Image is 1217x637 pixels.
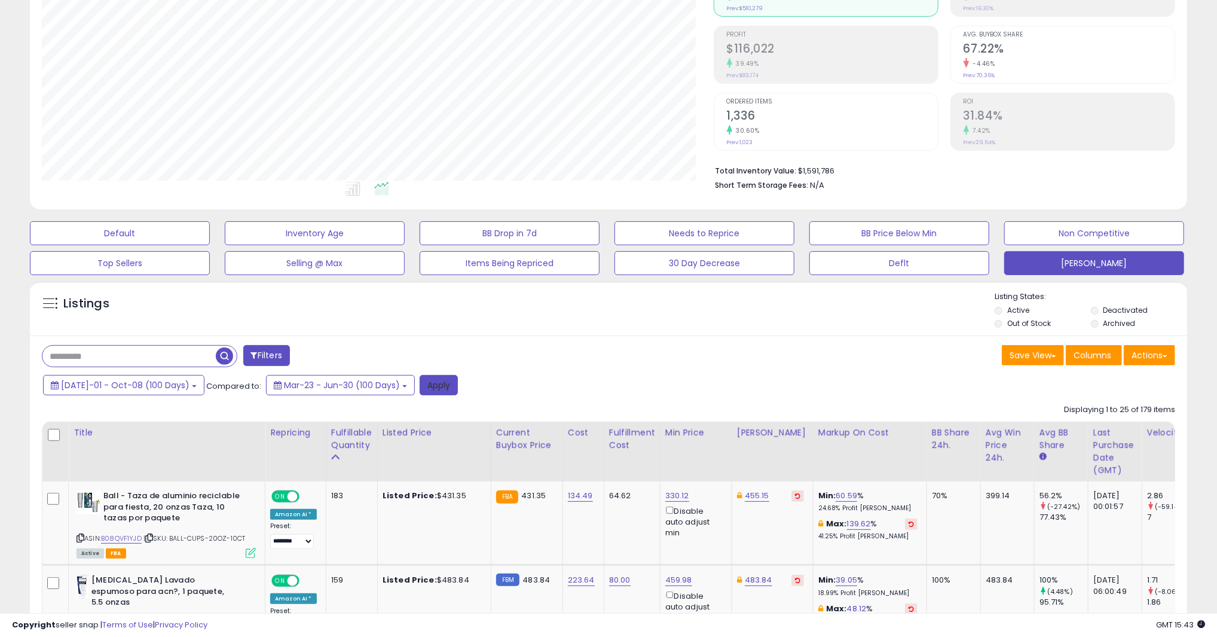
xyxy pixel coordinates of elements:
img: 31w-7EyXBxL._SL40_.jpg [77,575,88,599]
small: FBM [496,574,519,586]
p: 18.99% Profit [PERSON_NAME] [818,589,918,598]
div: Disable auto adjust min [665,589,723,623]
a: 139.62 [847,518,871,530]
label: Archived [1103,318,1136,328]
div: [DATE] 00:01:57 [1093,490,1133,512]
span: Ordered Items [727,99,938,105]
span: N/A [811,179,825,191]
a: 330.12 [665,490,689,502]
div: 483.84 [986,575,1025,586]
button: BB Drop in 7d [420,221,600,245]
div: Avg BB Share [1039,426,1083,452]
label: Deactivated [1103,305,1148,315]
button: [DATE]-01 - Oct-08 (100 Days) [43,375,204,395]
b: Min: [818,490,836,501]
h2: $116,022 [727,42,938,58]
div: Amazon AI * [270,593,317,604]
label: Active [1007,305,1029,315]
b: Max: [826,518,847,529]
small: (-27.42%) [1047,502,1080,511]
span: 483.84 [522,574,550,586]
button: Mar-23 - Jun-30 (100 Days) [266,375,415,395]
th: The percentage added to the cost of goods (COGS) that forms the calculator for Min & Max prices. [813,422,926,481]
strong: Copyright [12,619,56,630]
div: 100% [932,575,971,586]
button: Inventory Age [225,221,405,245]
div: Fulfillable Quantity [331,426,372,452]
span: ON [273,576,288,586]
a: 483.84 [745,574,772,586]
a: 455.15 [745,490,769,502]
small: 39.49% [732,59,759,68]
b: Total Inventory Value: [715,166,797,176]
div: Avg Win Price 24h. [986,426,1029,464]
div: 399.14 [986,490,1025,501]
div: 1.71 [1147,575,1195,586]
div: Min Price [665,426,727,439]
button: Filters [243,345,290,366]
span: [DATE]-01 - Oct-08 (100 Days) [61,379,189,391]
div: 100% [1039,575,1088,586]
span: ON [273,492,288,502]
div: Title [74,426,260,439]
a: Terms of Use [102,619,153,630]
span: | SKU: BALL-CUPS-20OZ-10CT [143,534,245,543]
a: 459.98 [665,574,692,586]
h5: Listings [63,295,109,312]
div: $431.35 [383,490,482,501]
div: 77.43% [1039,512,1088,523]
a: Privacy Policy [155,619,207,630]
small: (4.48%) [1047,587,1073,596]
h2: 1,336 [727,109,938,125]
div: $483.84 [383,575,482,586]
div: Preset: [270,522,317,549]
button: Needs to Reprice [614,221,794,245]
div: [PERSON_NAME] [737,426,808,439]
b: Min: [818,574,836,586]
a: 223.64 [568,574,595,586]
b: Short Term Storage Fees: [715,180,809,190]
h2: 31.84% [964,109,1175,125]
small: 7.42% [969,126,991,135]
span: Compared to: [206,380,261,392]
span: All listings currently available for purchase on Amazon [77,548,104,559]
div: 1.86 [1147,597,1195,608]
button: 30 Day Decrease [614,251,794,275]
div: 7 [1147,512,1195,523]
div: % [818,490,918,513]
button: Columns [1066,345,1122,365]
a: 134.49 [568,490,593,502]
span: 431.35 [521,490,546,501]
a: B08QVF1YJD [101,534,142,544]
small: 30.60% [732,126,760,135]
div: BB Share 24h. [932,426,976,452]
p: 41.25% Profit [PERSON_NAME] [818,532,918,541]
a: 39.05 [836,574,857,586]
div: 64.62 [609,490,651,501]
button: Save View [1002,345,1064,365]
span: Avg. Buybox Share [964,32,1175,38]
button: Default [30,221,210,245]
b: Listed Price: [383,574,437,586]
div: Velocity [1147,426,1191,439]
div: Fulfillment Cost [609,426,655,452]
button: [PERSON_NAME] [1004,251,1184,275]
div: [DATE] 06:00:49 [1093,575,1133,596]
div: Repricing [270,426,321,439]
button: BB Price Below Min [809,221,989,245]
div: % [818,519,918,541]
small: Prev: $83,174 [727,72,759,79]
small: Prev: 16.30% [964,5,994,12]
div: 2.86 [1147,490,1195,501]
span: FBA [106,548,126,559]
div: Listed Price [383,426,486,439]
p: 24.68% Profit [PERSON_NAME] [818,504,918,513]
small: Prev: 1,023 [727,139,753,146]
span: 2025-10-9 15:43 GMT [1156,619,1205,630]
span: OFF [298,492,317,502]
button: Items Being Repriced [420,251,600,275]
li: $1,591,786 [715,163,1167,177]
a: 60.59 [836,490,857,502]
div: Displaying 1 to 25 of 179 items [1064,404,1175,416]
b: [MEDICAL_DATA] Lavado espumoso para acn?, 1 paquete, 5.5 onzas [91,575,237,611]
